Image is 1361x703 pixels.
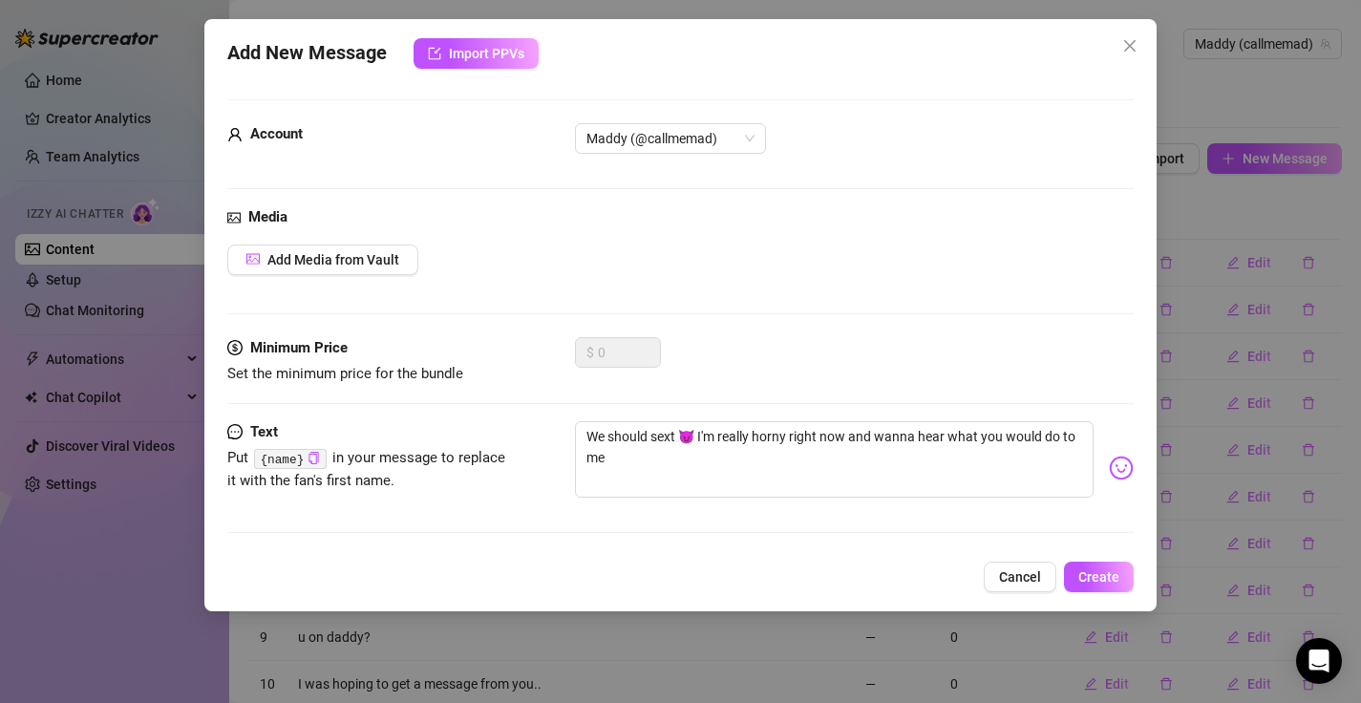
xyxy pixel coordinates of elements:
[246,252,260,266] span: picture
[227,38,387,69] span: Add New Message
[250,423,278,440] strong: Text
[428,47,441,60] span: import
[1115,38,1145,53] span: Close
[586,124,755,153] span: Maddy (@callmemad)
[227,421,243,444] span: message
[254,449,326,469] code: {name}
[1064,562,1134,592] button: Create
[227,206,241,229] span: picture
[984,562,1056,592] button: Cancel
[267,252,399,267] span: Add Media from Vault
[1122,38,1138,53] span: close
[250,125,303,142] strong: Account
[449,46,524,61] span: Import PPVs
[1115,31,1145,61] button: Close
[414,38,539,69] button: Import PPVs
[308,452,320,464] span: copy
[575,421,1095,498] textarea: We should sext 😈 I'm really horny right now and wanna hear what you would do to me
[227,337,243,360] span: dollar
[1109,456,1134,480] img: svg%3e
[227,449,506,489] span: Put in your message to replace it with the fan's first name.
[227,365,463,382] span: Set the minimum price for the bundle
[308,451,320,465] button: Click to Copy
[248,208,287,225] strong: Media
[250,339,348,356] strong: Minimum Price
[227,245,418,275] button: Add Media from Vault
[999,569,1041,585] span: Cancel
[1078,569,1119,585] span: Create
[1296,638,1342,684] div: Open Intercom Messenger
[227,123,243,146] span: user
